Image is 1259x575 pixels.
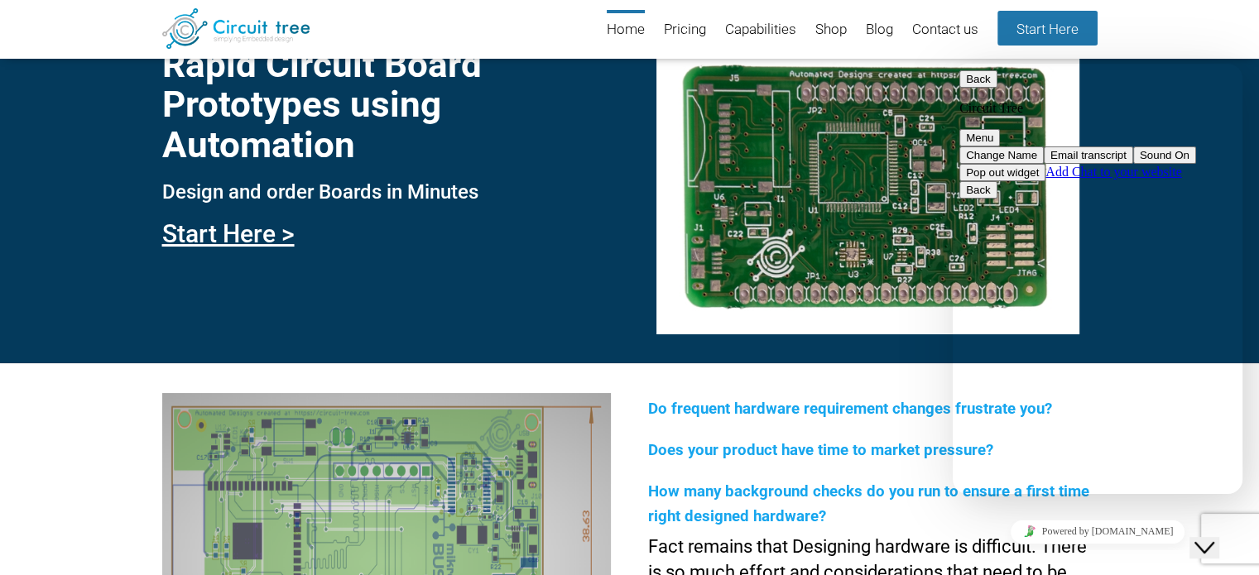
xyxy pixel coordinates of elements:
[162,8,310,49] img: Circuit Tree
[997,11,1098,46] a: Start Here
[953,64,1242,494] iframe: chat widget
[953,513,1242,550] iframe: chat widget
[664,10,706,50] a: Pricing
[815,10,847,50] a: Shop
[162,181,611,203] h3: Design and order Boards in Minutes
[648,441,993,459] span: Does your product have time to market pressure?
[162,219,295,248] a: Start Here >
[912,10,978,50] a: Contact us
[1189,509,1242,558] iframe: chat widget
[866,10,893,50] a: Blog
[725,10,796,50] a: Capabilities
[648,400,1052,418] span: Do frequent hardware requirement changes frustrate you?
[162,45,611,165] h1: Rapid Circuit Board Prototypes using Automation
[607,10,645,50] a: Home
[648,482,1089,525] span: How many background checks do you run to ensure a first time right designed hardware?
